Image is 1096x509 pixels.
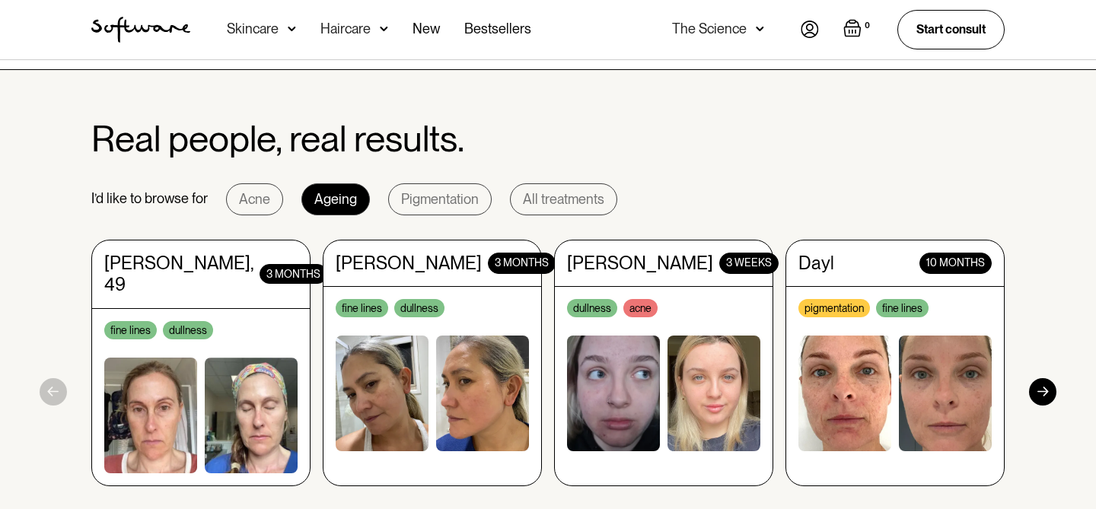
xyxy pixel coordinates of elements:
[523,192,604,207] div: All treatments
[567,253,713,275] div: [PERSON_NAME]
[336,299,388,317] div: fine lines
[667,336,760,450] img: woman without acne
[163,321,213,339] div: dullness
[401,192,479,207] div: Pigmentation
[567,336,660,450] img: woman with acne
[104,321,157,339] div: fine lines
[394,299,444,317] div: dullness
[205,358,298,472] img: woman without acne
[876,299,929,317] div: fine lines
[897,10,1005,49] a: Start consult
[260,264,327,284] div: 3 months
[104,358,197,472] img: woman with acne
[91,17,190,43] a: home
[91,119,464,159] h2: Real people, real results.
[227,21,279,37] div: Skincare
[436,336,529,450] img: woman without acne
[756,21,764,37] img: arrow down
[798,299,870,317] div: pigmentation
[288,21,296,37] img: arrow down
[862,19,873,33] div: 0
[843,19,873,40] a: Open empty cart
[567,299,617,317] div: dullness
[320,21,371,37] div: Haircare
[623,299,658,317] div: acne
[488,253,556,275] div: 3 months
[919,253,992,275] div: 10 months
[104,253,253,297] div: [PERSON_NAME], 49
[314,192,357,207] div: Ageing
[336,253,482,275] div: [PERSON_NAME]
[798,253,834,275] div: Dayl
[672,21,747,37] div: The Science
[336,336,429,450] img: woman with acne
[91,17,190,43] img: Software Logo
[899,336,992,450] img: woman without acne
[239,192,270,207] div: Acne
[380,21,388,37] img: arrow down
[798,336,891,450] img: woman with acne
[719,253,779,275] div: 3 weeks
